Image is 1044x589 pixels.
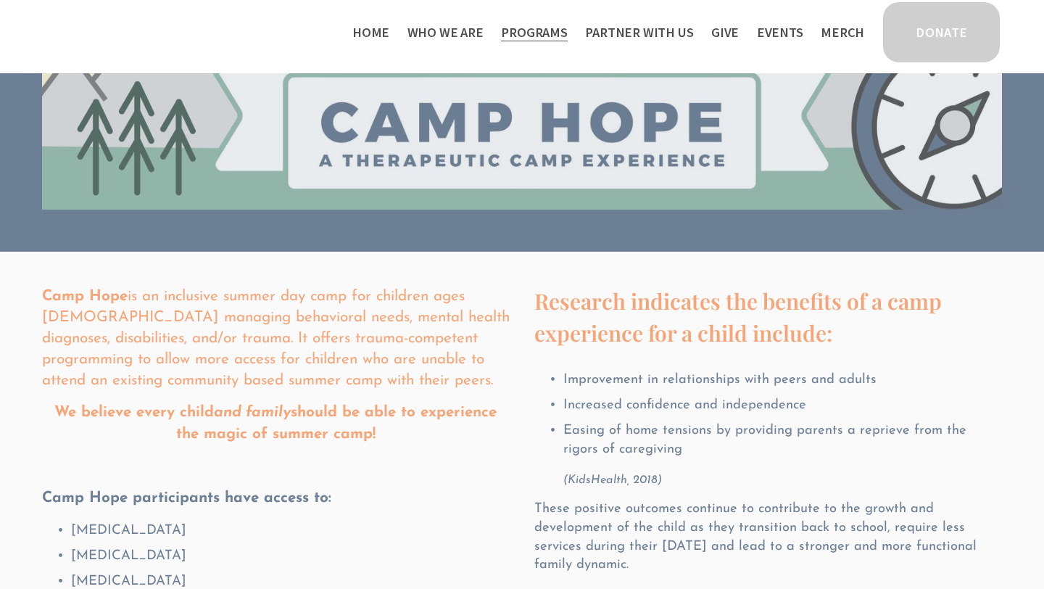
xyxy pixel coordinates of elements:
[585,22,693,44] span: Partner With Us
[214,405,291,420] em: and family
[407,22,484,44] span: Who We Are
[563,474,662,486] em: (KidsHealth, 2018)
[563,421,1002,459] p: Easing of home tensions by providing parents a reprieve from the rigors of caregiving
[42,490,331,506] strong: Camp Hope participants have access to:
[534,500,1002,574] p: These positive outcomes continue to contribute to the growth and development of the child as they...
[585,20,693,44] a: folder dropdown
[54,405,502,441] strong: We believe every child should be able to experience the magic of summer camp!
[42,286,510,391] p: is an inclusive summer day camp for children ages [DEMOGRAPHIC_DATA] managing behavioral needs, m...
[757,20,803,44] a: Events
[821,20,864,44] a: Merch
[501,20,568,44] a: folder dropdown
[501,22,568,44] span: Programs
[563,371,1002,390] p: Improvement in relationships with peers and adults
[42,289,128,304] strong: Camp Hope
[534,286,1002,349] h4: Research indicates the benefits of a camp experience for a child include:
[352,20,389,44] a: Home
[71,547,510,566] p: [MEDICAL_DATA]
[563,396,1002,415] p: Increased confidence and independence
[71,522,510,540] p: [MEDICAL_DATA]
[407,20,484,44] a: folder dropdown
[711,20,739,44] a: Give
